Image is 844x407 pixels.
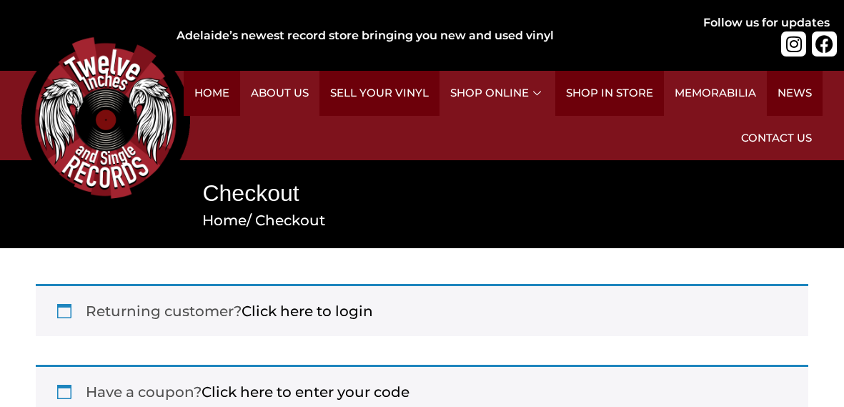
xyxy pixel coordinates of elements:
a: Memorabilia [664,71,767,116]
h1: Checkout [202,177,827,210]
a: Click here to login [242,303,373,320]
a: About Us [240,71,319,116]
a: Home [202,212,247,229]
a: Shop Online [440,71,555,116]
a: Sell Your Vinyl [319,71,440,116]
div: Follow us for updates [703,14,830,31]
nav: Breadcrumb [202,210,827,231]
a: Enter your coupon code [202,383,409,401]
div: Adelaide’s newest record store bringing you new and used vinyl [177,27,645,44]
a: Contact Us [730,116,823,161]
a: News [767,71,823,116]
a: Shop in Store [555,71,664,116]
a: Home [184,71,240,116]
div: Returning customer? [36,284,808,336]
